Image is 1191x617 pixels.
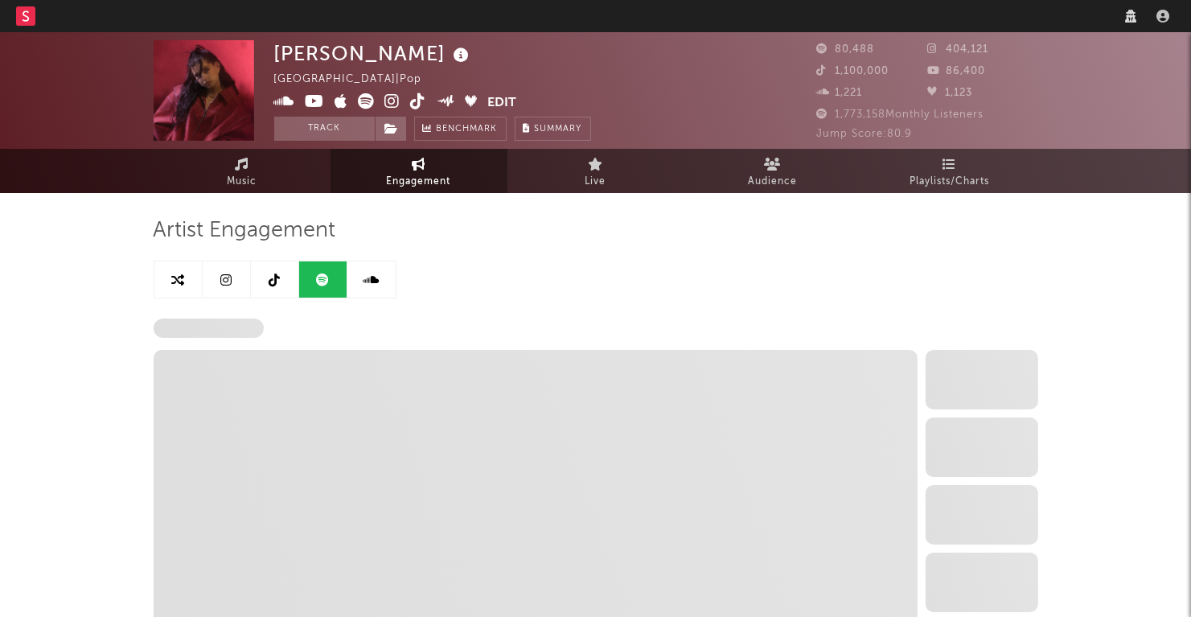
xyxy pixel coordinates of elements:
[274,40,474,67] div: [PERSON_NAME]
[817,88,863,98] span: 1,221
[817,129,913,139] span: Jump Score: 80.9
[331,149,507,193] a: Engagement
[927,66,985,76] span: 86,400
[585,172,606,191] span: Live
[414,117,507,141] a: Benchmark
[274,70,441,89] div: [GEOGRAPHIC_DATA] | Pop
[154,149,331,193] a: Music
[861,149,1038,193] a: Playlists/Charts
[387,172,451,191] span: Engagement
[154,319,264,338] span: Spotify Followers
[927,44,988,55] span: 404,121
[748,172,797,191] span: Audience
[227,172,257,191] span: Music
[684,149,861,193] a: Audience
[817,44,875,55] span: 80,488
[274,117,375,141] button: Track
[817,66,889,76] span: 1,100,000
[437,120,498,139] span: Benchmark
[927,88,972,98] span: 1,123
[515,117,591,141] button: Summary
[535,125,582,134] span: Summary
[154,221,336,241] span: Artist Engagement
[910,172,989,191] span: Playlists/Charts
[487,93,516,113] button: Edit
[507,149,684,193] a: Live
[817,109,984,120] span: 1,773,158 Monthly Listeners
